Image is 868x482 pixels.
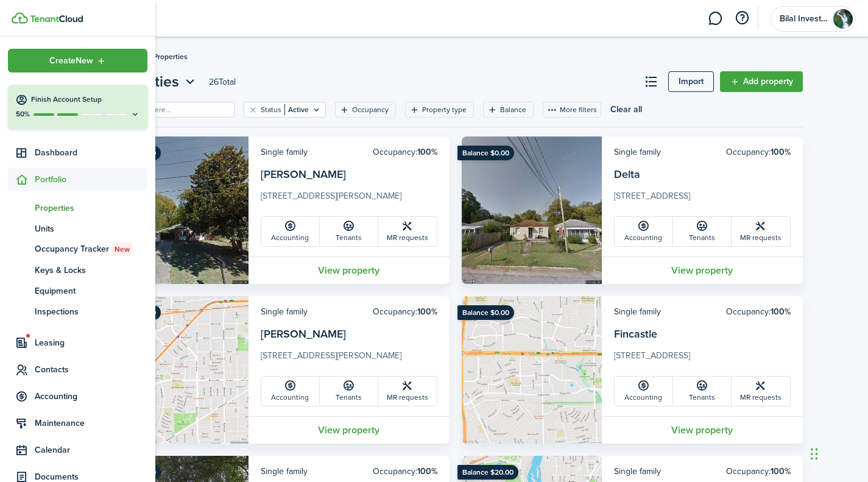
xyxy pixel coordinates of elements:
p: 50% [15,109,30,119]
button: Clear filter [248,105,258,115]
span: Contacts [35,363,147,376]
b: 100% [771,305,791,318]
a: Messaging [704,3,727,34]
a: Delta [614,166,640,182]
a: Fincastle [614,326,657,342]
a: View property [602,416,803,444]
a: Tenants [320,377,378,406]
a: [PERSON_NAME] [261,166,346,182]
ribbon: Balance $0.00 [457,146,514,160]
span: Calendar [35,444,147,456]
card-description: [STREET_ADDRESS][PERSON_NAME] [261,349,437,369]
filter-tag: Open filter [405,102,474,118]
card-header-left: Single family [261,146,308,158]
a: Properties [8,197,147,218]
img: Property avatar [108,296,249,444]
h4: Finish Account Setup [31,94,140,105]
span: Bilal Investment Trust [780,15,828,23]
a: Accounting [615,377,673,406]
a: View property [249,257,450,284]
card-header-right: Occupancy: [726,465,791,478]
a: Tenants [320,217,378,246]
card-header-right: Occupancy: [726,305,791,318]
a: Dashboard [8,141,147,165]
filter-tag-label: Status [261,104,281,115]
span: Occupancy Tracker [35,243,147,256]
button: Finish Account Setup50% [8,85,147,129]
img: TenantCloud [12,12,28,24]
ribbon: Balance $0.00 [457,305,514,320]
header-page-total: 26 Total [209,76,236,88]
a: Accounting [615,217,673,246]
span: Properties [153,51,188,62]
a: Add property [720,71,803,92]
card-description: [STREET_ADDRESS][PERSON_NAME] [261,190,437,209]
a: Accounting [261,377,320,406]
filter-tag-label: Occupancy [352,104,389,115]
a: Tenants [673,217,732,246]
span: Keys & Locks [35,264,147,277]
b: 100% [417,465,437,478]
filter-tag-label: Balance [500,104,526,115]
card-description: [STREET_ADDRESS] [614,190,791,209]
a: MR requests [378,377,437,406]
iframe: Chat Widget [807,424,868,482]
span: Accounting [35,390,147,403]
span: Properties [35,202,147,214]
b: 100% [417,146,437,158]
filter-tag: Open filter [483,102,534,118]
span: Portfolio [35,173,147,186]
a: Units [8,218,147,239]
a: Tenants [673,377,732,406]
span: Maintenance [35,417,147,430]
a: Inspections [8,301,147,322]
a: Accounting [261,217,320,246]
a: Occupancy TrackerNew [8,239,147,260]
card-header-right: Occupancy: [373,465,437,478]
span: Dashboard [35,146,147,159]
span: Units [35,222,147,235]
button: Open resource center [732,8,752,29]
filter-tag-value: Active [284,104,309,115]
span: Leasing [35,336,147,349]
a: View property [249,416,450,444]
button: More filters [543,102,601,118]
card-header-right: Occupancy: [373,305,437,318]
card-header-left: Single family [614,465,661,478]
card-description: [STREET_ADDRESS] [614,349,791,369]
input: Search here... [123,104,230,116]
b: 100% [771,465,791,478]
card-header-right: Occupancy: [726,146,791,158]
img: Property avatar [108,136,249,284]
img: Property avatar [462,296,602,444]
a: View property [602,257,803,284]
b: 100% [417,305,437,318]
a: MR requests [378,217,437,246]
span: New [115,244,130,255]
ribbon: Balance $20.00 [457,465,518,480]
span: Create New [49,57,93,65]
a: Equipment [8,280,147,301]
card-header-left: Single family [614,305,661,318]
a: MR requests [732,217,790,246]
filter-tag: Open filter [335,102,396,118]
filter-tag: Open filter [244,102,326,118]
a: Import [668,71,714,92]
img: Bilal Investment Trust [833,9,853,29]
card-header-left: Single family [261,305,308,318]
img: Property avatar [462,136,602,284]
a: MR requests [732,377,790,406]
img: TenantCloud [30,15,83,23]
div: Drag [811,436,818,472]
card-header-left: Single family [614,146,661,158]
card-header-left: Single family [261,465,308,478]
span: Inspections [35,305,147,318]
a: [PERSON_NAME] [261,326,346,342]
button: Clear all [610,102,642,118]
button: Open menu [8,49,147,73]
a: Keys & Locks [8,260,147,280]
card-header-right: Occupancy: [373,146,437,158]
span: Equipment [35,285,147,297]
